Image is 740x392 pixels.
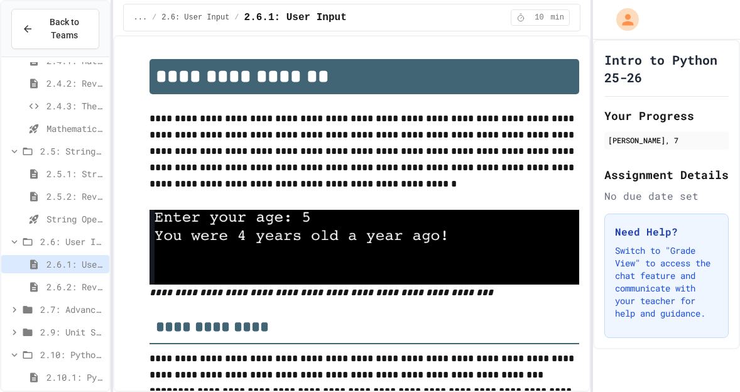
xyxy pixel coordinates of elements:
[608,134,725,146] div: [PERSON_NAME], 7
[46,99,104,112] span: 2.4.3: The World's Worst [PERSON_NAME] Market
[46,212,104,226] span: String Operators - Quiz
[41,16,89,42] span: Back to Teams
[134,13,148,23] span: ...
[234,13,239,23] span: /
[161,13,229,23] span: 2.6: User Input
[244,10,347,25] span: 2.6.1: User Input
[46,280,104,293] span: 2.6.2: Review - User Input
[40,144,104,158] span: 2.5: String Operators
[604,107,729,124] h2: Your Progress
[615,244,718,320] p: Switch to "Grade View" to access the chat feature and communicate with your teacher for help and ...
[11,9,99,49] button: Back to Teams
[604,188,729,204] div: No due date set
[615,224,718,239] h3: Need Help?
[604,166,729,183] h2: Assignment Details
[40,303,104,316] span: 2.7: Advanced Math
[40,348,104,361] span: 2.10: Python Fundamentals Exam
[40,235,104,248] span: 2.6: User Input
[46,371,104,384] span: 2.10.1: Python Fundamentals Exam
[604,51,729,86] h1: Intro to Python 25-26
[46,258,104,271] span: 2.6.1: User Input
[46,190,104,203] span: 2.5.2: Review - String Operators
[603,5,642,34] div: My Account
[46,167,104,180] span: 2.5.1: String Operators
[550,13,564,23] span: min
[46,77,104,90] span: 2.4.2: Review - Mathematical Operators
[152,13,156,23] span: /
[40,325,104,339] span: 2.9: Unit Summary
[46,122,104,135] span: Mathematical Operators - Quiz
[529,13,549,23] span: 10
